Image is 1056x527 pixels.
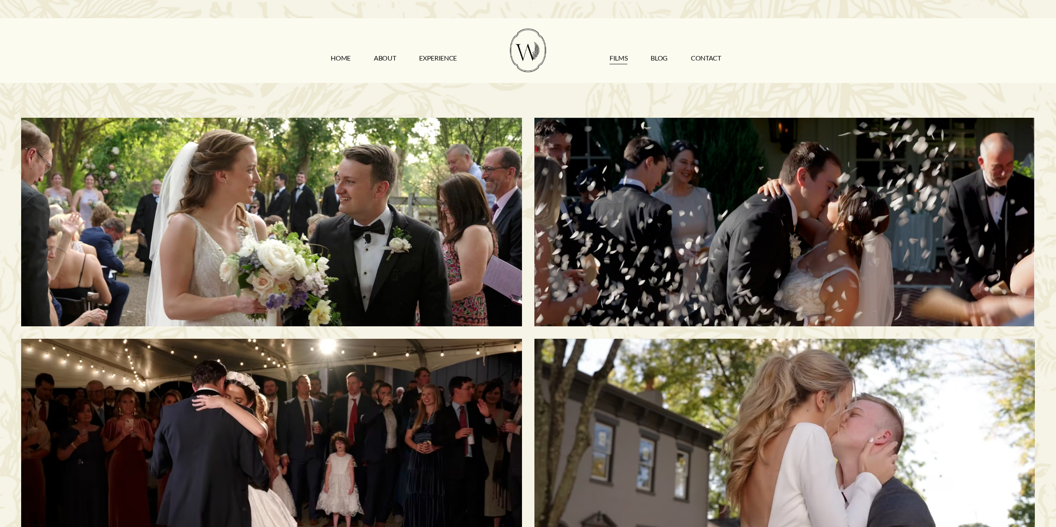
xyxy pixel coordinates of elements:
[510,29,546,72] img: Wild Fern Weddings
[534,118,1035,326] a: Savannah & Tommy | Nashville, TN
[331,51,351,65] a: HOME
[374,51,396,65] a: ABOUT
[419,51,457,65] a: EXPERIENCE
[21,118,522,326] a: Morgan & Tommy | Nashville, TN
[651,51,668,65] a: Blog
[610,51,627,65] a: FILMS
[691,51,721,65] a: CONTACT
